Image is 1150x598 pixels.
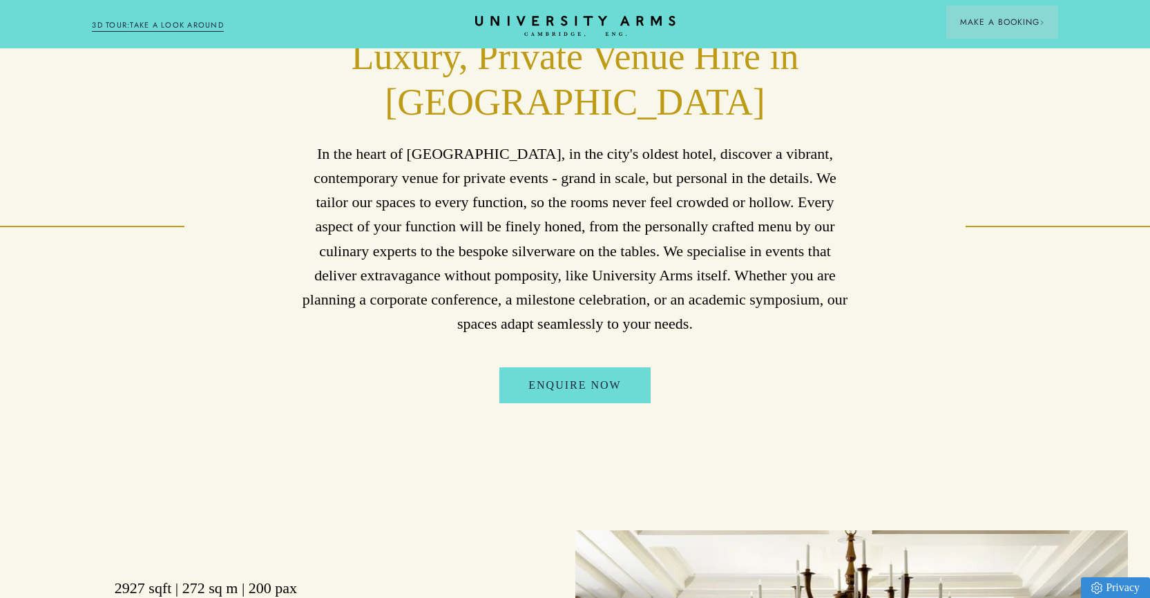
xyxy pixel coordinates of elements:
[92,19,224,32] a: 3D TOUR:TAKE A LOOK AROUND
[1081,577,1150,598] a: Privacy
[1039,20,1044,25] img: Arrow icon
[960,16,1044,28] span: Make a Booking
[1091,582,1102,594] img: Privacy
[946,6,1058,39] button: Make a BookingArrow icon
[499,367,650,403] a: Enquire Now
[298,142,851,336] p: In the heart of [GEOGRAPHIC_DATA], in the city's oldest hotel, discover a vibrant, contemporary v...
[298,35,851,126] h2: Luxury, Private Venue Hire in [GEOGRAPHIC_DATA]
[475,16,675,37] a: Home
